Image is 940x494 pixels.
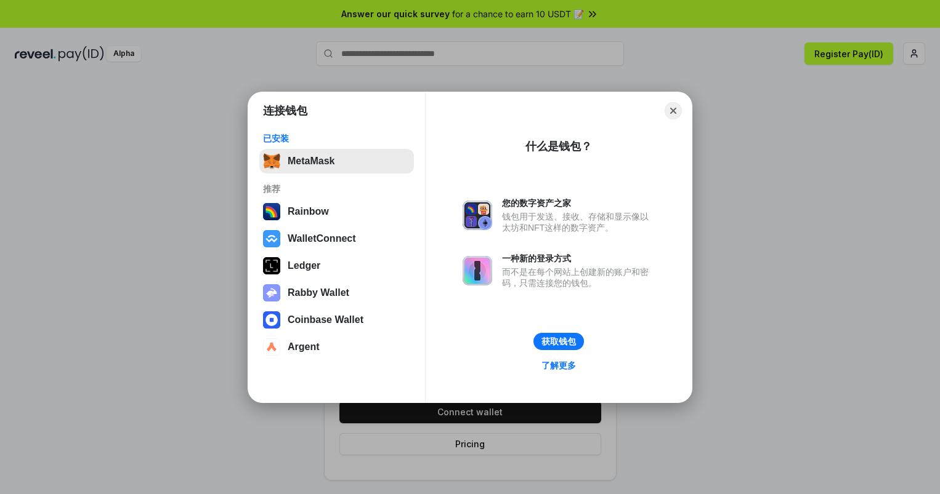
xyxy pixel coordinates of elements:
img: svg+xml,%3Csvg%20width%3D%2228%22%20height%3D%2228%22%20viewBox%3D%220%200%2028%2028%22%20fill%3D... [263,338,280,356]
button: Ledger [259,253,414,278]
div: WalletConnect [288,233,356,244]
img: svg+xml,%3Csvg%20xmlns%3D%22http%3A%2F%2Fwww.w3.org%2F2000%2Fsvg%22%20width%3D%2228%22%20height%3... [263,257,280,274]
div: Rainbow [288,206,329,217]
img: svg+xml,%3Csvg%20width%3D%2228%22%20height%3D%2228%22%20viewBox%3D%220%200%2028%2028%22%20fill%3D... [263,230,280,247]
button: 获取钱包 [533,333,584,350]
div: 推荐 [263,183,410,194]
div: 您的数字资产之家 [502,197,655,209]
div: Coinbase Wallet [288,314,363,325]
img: svg+xml,%3Csvg%20fill%3D%22none%22%20height%3D%2233%22%20viewBox%3D%220%200%2035%2033%22%20width%... [263,153,280,170]
button: Rainbow [259,199,414,224]
div: Rabby Wallet [288,287,349,298]
img: svg+xml,%3Csvg%20width%3D%2228%22%20height%3D%2228%22%20viewBox%3D%220%200%2028%2028%22%20fill%3D... [263,311,280,329]
div: 什么是钱包？ [525,139,592,154]
img: svg+xml,%3Csvg%20xmlns%3D%22http%3A%2F%2Fwww.w3.org%2F2000%2Fsvg%22%20fill%3D%22none%22%20viewBox... [463,201,492,230]
button: Argent [259,335,414,359]
div: MetaMask [288,156,334,167]
button: MetaMask [259,149,414,173]
img: svg+xml,%3Csvg%20xmlns%3D%22http%3A%2F%2Fwww.w3.org%2F2000%2Fsvg%22%20fill%3D%22none%22%20viewBox... [263,284,280,301]
img: svg+xml,%3Csvg%20width%3D%22120%22%20height%3D%22120%22%20viewBox%3D%220%200%20120%20120%22%20fil... [263,203,280,220]
button: Coinbase Wallet [259,308,414,332]
img: svg+xml,%3Csvg%20xmlns%3D%22http%3A%2F%2Fwww.w3.org%2F2000%2Fsvg%22%20fill%3D%22none%22%20viewBox... [463,256,492,285]
div: 获取钱包 [541,336,576,347]
h1: 连接钱包 [263,103,307,118]
div: 了解更多 [541,360,576,371]
button: Rabby Wallet [259,281,414,305]
div: 钱包用于发送、接收、存储和显示像以太坊和NFT这样的数字资产。 [502,211,655,233]
div: 一种新的登录方式 [502,253,655,264]
button: WalletConnect [259,226,414,251]
div: 已安装 [263,133,410,144]
div: 而不是在每个网站上创建新的账户和密码，只需连接您的钱包。 [502,266,655,289]
div: Ledger [288,260,320,271]
div: Argent [288,341,320,353]
a: 了解更多 [534,357,583,373]
button: Close [665,102,682,119]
